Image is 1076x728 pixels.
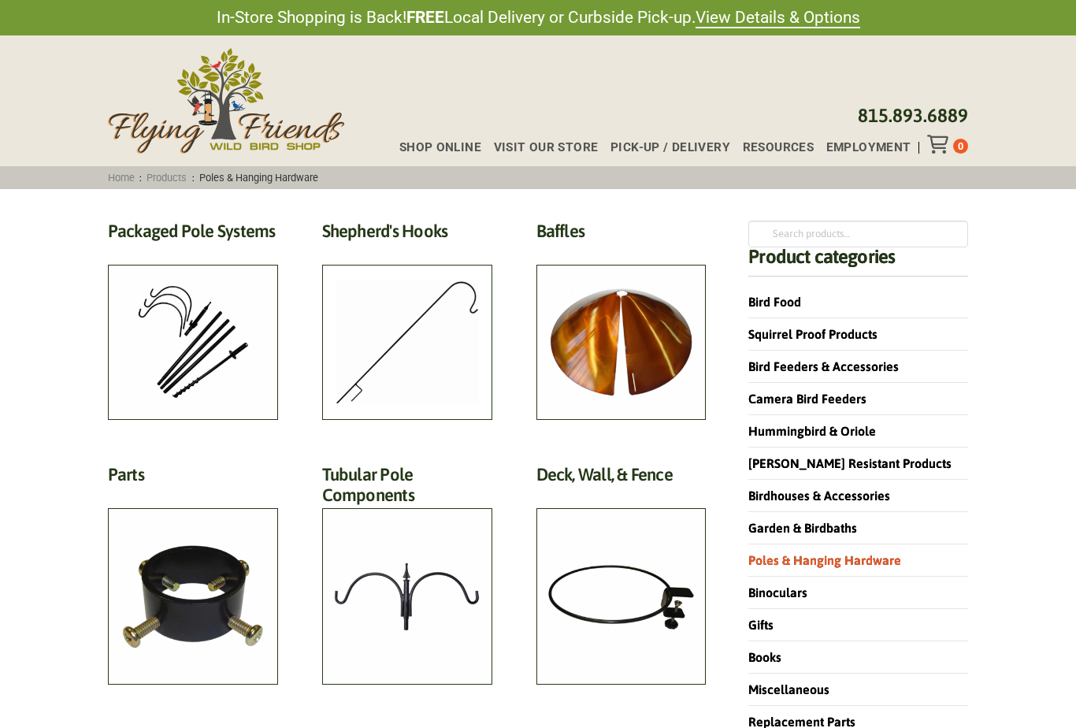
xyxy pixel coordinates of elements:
h2: Deck, Wall, & Fence [536,464,707,493]
a: Visit product category Tubular Pole Components [322,464,492,685]
a: Visit product category Packaged Pole Systems [108,221,278,420]
span: Employment [826,142,911,154]
span: Resources [743,142,814,154]
a: Employment [814,142,911,154]
a: Visit product category Shepherd's Hooks [322,221,492,420]
a: Shop Online [387,142,481,154]
h2: Packaged Pole Systems [108,221,278,250]
a: Visit product category Parts [108,464,278,685]
a: Bird Feeders & Accessories [748,359,899,373]
a: Home [102,172,139,184]
img: Flying Friends Wild Bird Shop Logo [108,48,344,154]
a: Pick-up / Delivery [598,142,730,154]
a: Bird Food [748,295,801,309]
a: Binoculars [748,585,807,600]
div: Toggle Off Canvas Content [927,135,953,154]
strong: FREE [406,8,444,27]
a: Birdhouses & Accessories [748,488,890,503]
h2: Parts [108,464,278,493]
a: Poles & Hanging Hardware [748,553,901,567]
a: Books [748,650,781,664]
a: Visit Our Store [481,142,598,154]
span: Shop Online [399,142,481,154]
h2: Baffles [536,221,707,250]
h4: Product categories [748,247,968,277]
a: Hummingbird & Oriole [748,424,876,438]
a: Resources [730,142,814,154]
a: Camera Bird Feeders [748,392,866,406]
span: Poles & Hanging Hardware [195,172,324,184]
a: [PERSON_NAME] Resistant Products [748,456,952,470]
input: Search products… [748,221,968,247]
h2: Tubular Pole Components [322,464,492,514]
a: Visit product category Deck, Wall, & Fence [536,464,707,685]
a: Gifts [748,618,774,632]
a: Products [142,172,192,184]
a: Visit product category Baffles [536,221,707,420]
span: In-Store Shopping is Back! Local Delivery or Curbside Pick-up. [217,6,860,29]
a: Garden & Birdbaths [748,521,857,535]
span: : : [102,172,323,184]
a: Miscellaneous [748,682,829,696]
span: Pick-up / Delivery [610,142,730,154]
a: 815.893.6889 [858,105,968,126]
span: Visit Our Store [494,142,599,154]
a: View Details & Options [696,8,860,28]
h2: Shepherd's Hooks [322,221,492,250]
a: Squirrel Proof Products [748,327,877,341]
span: 0 [958,140,963,152]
